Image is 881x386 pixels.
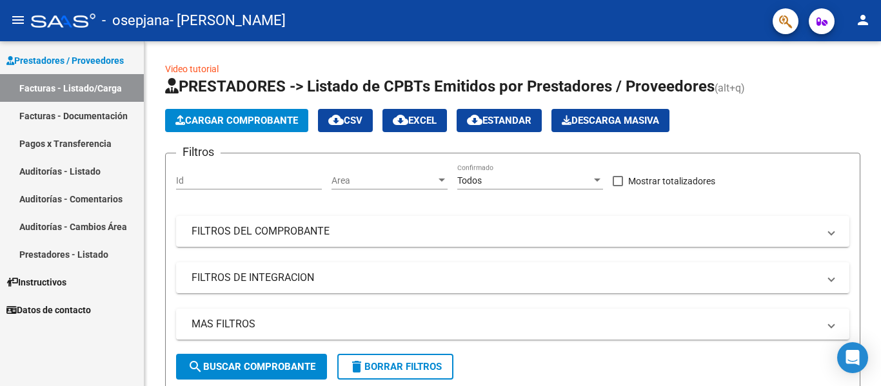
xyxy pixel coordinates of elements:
[6,53,124,68] span: Prestadores / Proveedores
[551,109,669,132] app-download-masive: Descarga masiva de comprobantes (adjuntos)
[467,112,482,128] mat-icon: cloud_download
[837,342,868,373] div: Open Intercom Messenger
[467,115,531,126] span: Estandar
[10,12,26,28] mat-icon: menu
[6,303,91,317] span: Datos de contacto
[349,361,442,372] span: Borrar Filtros
[715,82,745,94] span: (alt+q)
[170,6,286,35] span: - [PERSON_NAME]
[349,359,364,374] mat-icon: delete
[165,77,715,95] span: PRESTADORES -> Listado de CPBTs Emitidos por Prestadores / Proveedores
[192,224,818,238] mat-panel-title: FILTROS DEL COMPROBANTE
[176,354,327,380] button: Buscar Comprobante
[382,109,447,132] button: EXCEL
[628,173,715,189] span: Mostrar totalizadores
[102,6,170,35] span: - osepjana
[192,317,818,331] mat-panel-title: MAS FILTROS
[332,175,436,186] span: Area
[192,271,818,285] mat-panel-title: FILTROS DE INTEGRACION
[551,109,669,132] button: Descarga Masiva
[176,262,849,293] mat-expansion-panel-header: FILTROS DE INTEGRACION
[318,109,373,132] button: CSV
[562,115,659,126] span: Descarga Masiva
[457,175,482,186] span: Todos
[165,109,308,132] button: Cargar Comprobante
[176,216,849,247] mat-expansion-panel-header: FILTROS DEL COMPROBANTE
[188,359,203,374] mat-icon: search
[176,143,221,161] h3: Filtros
[328,112,344,128] mat-icon: cloud_download
[165,64,219,74] a: Video tutorial
[188,361,315,372] span: Buscar Comprobante
[6,275,66,289] span: Instructivos
[393,112,408,128] mat-icon: cloud_download
[855,12,871,28] mat-icon: person
[328,115,362,126] span: CSV
[337,354,453,380] button: Borrar Filtros
[175,115,298,126] span: Cargar Comprobante
[393,115,437,126] span: EXCEL
[457,109,542,132] button: Estandar
[176,309,849,340] mat-expansion-panel-header: MAS FILTROS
